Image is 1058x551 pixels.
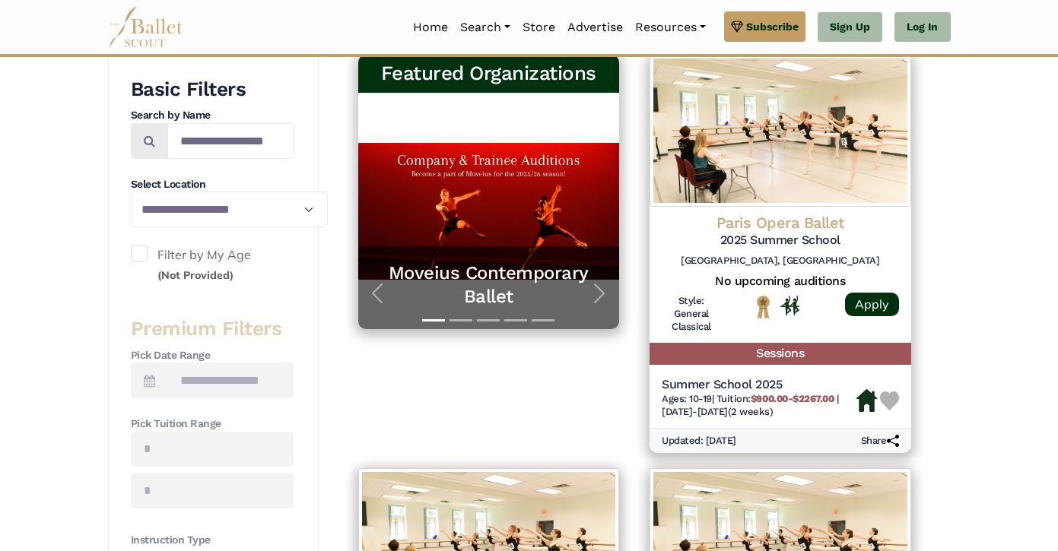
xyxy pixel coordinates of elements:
[861,435,899,448] h6: Share
[724,11,805,42] a: Subscribe
[167,123,294,159] input: Search by names...
[454,11,516,43] a: Search
[407,11,454,43] a: Home
[880,391,899,410] img: Heart
[662,435,736,448] h6: Updated: [DATE]
[751,393,834,404] b: $900.00-$2267.00
[662,274,899,290] h5: No upcoming auditions
[131,177,294,192] h4: Select Location
[662,295,721,334] h6: Style: General Classical
[818,12,882,43] a: Sign Up
[662,406,773,417] span: [DATE]-[DATE] (2 weeks)
[780,296,799,315] img: In Person
[650,343,911,365] h5: Sessions
[504,312,527,329] button: Slide 4
[662,377,856,393] h5: Summer School 2025
[662,393,856,419] h6: | |
[157,268,234,282] small: (Not Provided)
[131,108,294,123] h4: Search by Name
[516,11,561,43] a: Store
[746,18,799,35] span: Subscribe
[662,393,712,404] span: Ages: 10-19
[650,55,911,207] img: Logo
[532,312,554,329] button: Slide 5
[131,245,294,284] label: Filter by My Age
[754,295,773,318] img: National
[845,293,899,316] a: Apply
[131,416,294,432] h4: Pick Tuition Range
[731,18,743,35] img: gem.svg
[716,393,837,404] span: Tuition:
[662,233,899,249] h5: 2025 Summer School
[450,312,472,329] button: Slide 2
[131,316,294,342] h3: Premium Filters
[561,11,629,43] a: Advertise
[370,61,608,87] h3: Featured Organizations
[131,533,294,548] h4: Instruction Type
[894,12,950,43] a: Log In
[373,261,605,309] a: Moveius Contemporary Ballet
[477,312,500,329] button: Slide 3
[629,11,712,43] a: Resources
[131,77,294,103] h3: Basic Filters
[662,255,899,268] h6: [GEOGRAPHIC_DATA], [GEOGRAPHIC_DATA]
[131,348,294,363] h4: Pick Date Range
[662,213,899,233] h4: Paris Opera Ballet
[422,312,445,329] button: Slide 1
[856,389,877,412] img: Housing Available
